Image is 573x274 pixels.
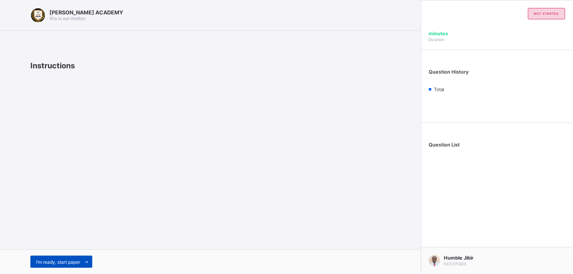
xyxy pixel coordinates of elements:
span: Duration [429,37,445,42]
span: [PERSON_NAME] ACADEMY [49,9,123,16]
span: Humble Jibir [444,255,474,261]
span: Question History [429,69,469,75]
span: Total [434,87,445,92]
span: KST/27/023 [444,261,467,266]
span: I’m ready, start paper [36,259,80,265]
span: this is our motton [49,16,85,21]
span: Instructions [30,61,75,70]
span: Question List [429,142,460,148]
span: not started [534,12,559,16]
span: minutes [429,31,448,36]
